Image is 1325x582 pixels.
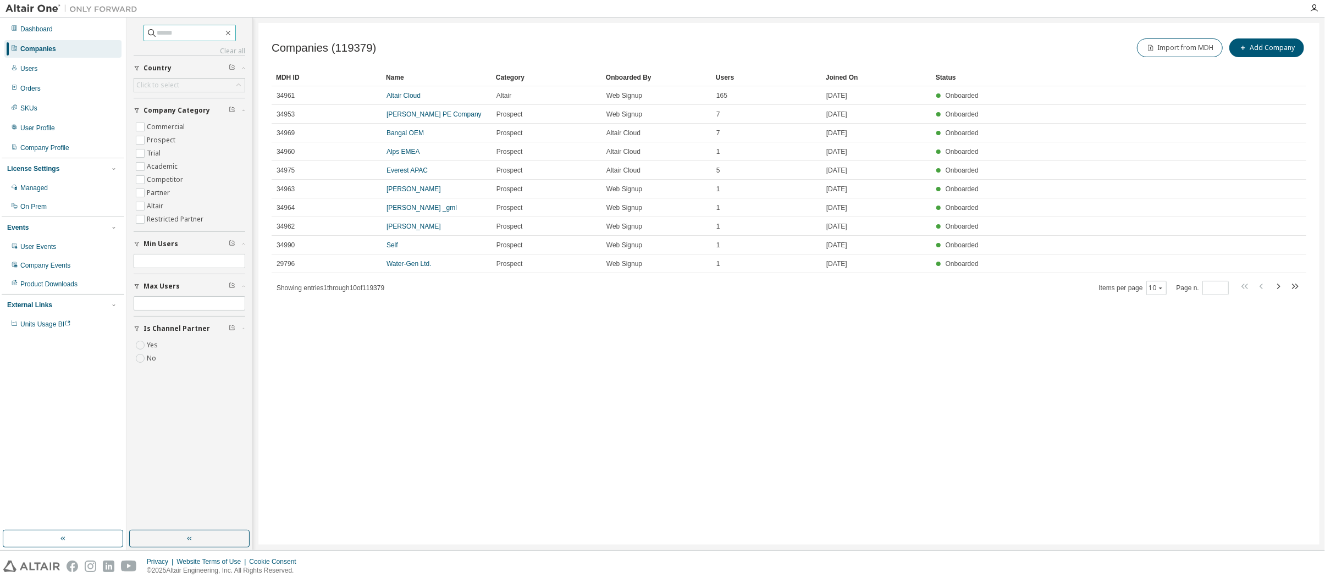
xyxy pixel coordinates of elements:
[716,91,727,100] span: 165
[387,110,482,118] a: [PERSON_NAME] PE Company
[147,173,185,186] label: Competitor
[716,129,720,137] span: 7
[20,202,47,211] div: On Prem
[147,160,180,173] label: Academic
[229,240,235,248] span: Clear filter
[826,69,927,86] div: Joined On
[606,166,641,175] span: Altair Cloud
[946,167,979,174] span: Onboarded
[1149,284,1164,292] button: 10
[147,557,176,566] div: Privacy
[277,129,295,137] span: 34969
[496,259,522,268] span: Prospect
[7,164,59,173] div: License Settings
[606,91,642,100] span: Web Signup
[826,166,847,175] span: [DATE]
[946,260,979,268] span: Onboarded
[606,110,642,119] span: Web Signup
[20,104,37,113] div: SKUs
[716,166,720,175] span: 5
[936,69,1240,86] div: Status
[826,147,847,156] span: [DATE]
[716,69,817,86] div: Users
[946,92,979,99] span: Onboarded
[20,320,71,328] span: Units Usage BI
[143,282,180,291] span: Max Users
[826,241,847,250] span: [DATE]
[387,129,424,137] a: Bangal OEM
[716,185,720,193] span: 1
[496,185,522,193] span: Prospect
[7,223,29,232] div: Events
[3,561,60,572] img: altair_logo.svg
[147,120,187,134] label: Commercial
[277,241,295,250] span: 34990
[85,561,96,572] img: instagram.svg
[121,561,137,572] img: youtube.svg
[387,223,441,230] a: [PERSON_NAME]
[20,261,70,270] div: Company Events
[147,566,303,575] p: © 2025 Altair Engineering, Inc. All Rights Reserved.
[147,186,172,199] label: Partner
[496,166,522,175] span: Prospect
[387,92,421,99] a: Altair Cloud
[496,110,522,119] span: Prospect
[826,91,847,100] span: [DATE]
[386,69,487,86] div: Name
[143,64,172,73] span: Country
[1177,281,1229,295] span: Page n.
[1099,281,1167,295] span: Items per page
[147,147,163,160] label: Trial
[387,185,441,193] a: [PERSON_NAME]
[716,110,720,119] span: 7
[134,274,245,298] button: Max Users
[20,25,53,34] div: Dashboard
[496,203,522,212] span: Prospect
[143,106,210,115] span: Company Category
[716,147,720,156] span: 1
[387,260,432,268] a: Water-Gen Ltd.
[272,42,376,54] span: Companies (119379)
[946,148,979,156] span: Onboarded
[134,232,245,256] button: Min Users
[277,185,295,193] span: 34963
[136,81,179,90] div: Click to select
[387,204,457,212] a: [PERSON_NAME] _gml
[606,147,641,156] span: Altair Cloud
[277,110,295,119] span: 34953
[496,222,522,231] span: Prospect
[946,204,979,212] span: Onboarded
[276,69,377,86] div: MDH ID
[229,64,235,73] span: Clear filter
[826,222,847,231] span: [DATE]
[20,143,69,152] div: Company Profile
[946,185,979,193] span: Onboarded
[176,557,249,566] div: Website Terms of Use
[277,259,295,268] span: 29796
[826,129,847,137] span: [DATE]
[147,199,165,213] label: Altair
[606,185,642,193] span: Web Signup
[277,147,295,156] span: 34960
[716,259,720,268] span: 1
[277,166,295,175] span: 34975
[387,148,420,156] a: Alps EMEA
[496,129,522,137] span: Prospect
[229,324,235,333] span: Clear filter
[606,222,642,231] span: Web Signup
[20,45,56,53] div: Companies
[946,129,979,137] span: Onboarded
[20,184,48,192] div: Managed
[20,242,56,251] div: User Events
[67,561,78,572] img: facebook.svg
[143,240,178,248] span: Min Users
[387,167,428,174] a: Everest APAC
[946,110,979,118] span: Onboarded
[20,84,41,93] div: Orders
[496,147,522,156] span: Prospect
[606,203,642,212] span: Web Signup
[7,301,52,309] div: External Links
[5,3,143,14] img: Altair One
[606,69,707,86] div: Onboarded By
[606,241,642,250] span: Web Signup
